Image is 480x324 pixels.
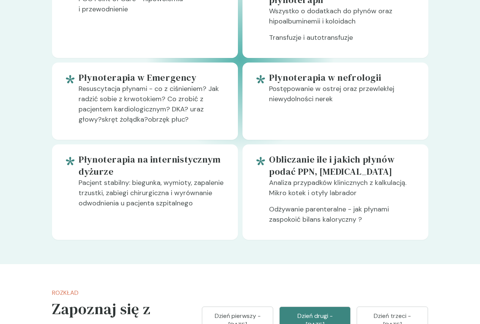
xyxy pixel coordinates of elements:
p: Transfuzje i autotransfuzje [269,33,416,49]
p: Wszystko o dodatkach do płynów oraz hipoalbuminemii i koloidach [269,6,416,33]
p: Analiza przypadków klinicznych z kalkulacją. Mikro kotek i otyły labrador [269,178,416,204]
p: Pacjent stabilny: biegunka, wymioty, zapalenie trzustki, zabiegi chirurgiczna i wyrównanie odwodn... [79,178,225,214]
p: Postępowanie w ostrej oraz przewlekłej niewydolności nerek [269,84,416,110]
h5: Płynoterapia na internistycznym dyżurze [79,153,225,178]
h5: Płynoterapia w Emergency [79,72,225,84]
p: Odżywanie parenteralne - jak płynami zaspokoić bilans kaloryczny ? [269,204,416,231]
h5: Płynoterapia w nefrologii [269,72,416,84]
p: Resuscytacja płynami - co z ciśnieniem? Jak radzić sobie z krwotokiem? Co zrobić z pacjentem kard... [79,84,225,131]
h5: Obliczanie ile i jakich płynów podać PPN, [MEDICAL_DATA] [269,153,416,178]
p: Rozkład [52,288,178,297]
